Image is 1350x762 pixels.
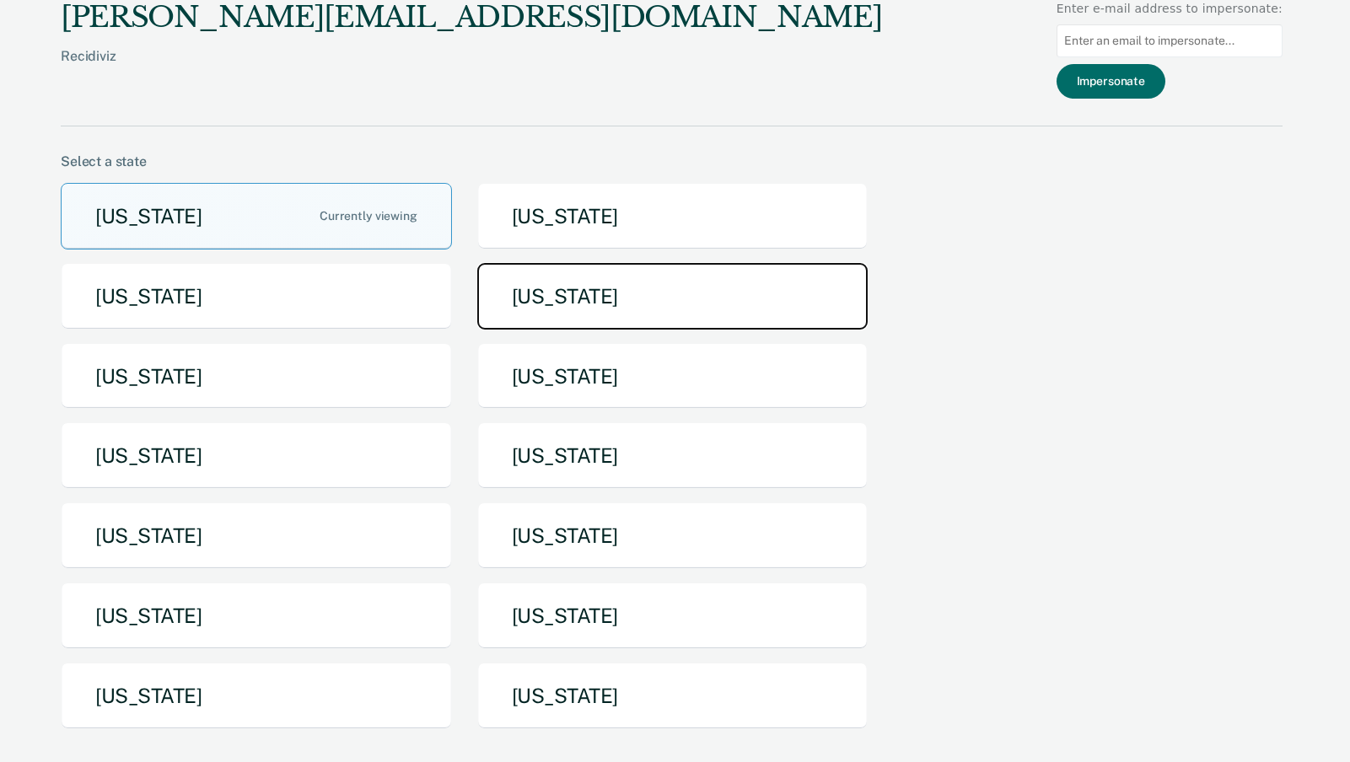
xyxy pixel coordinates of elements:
input: Enter an email to impersonate... [1057,24,1283,57]
button: [US_STATE] [477,183,869,250]
div: Recidiviz [61,48,882,91]
button: [US_STATE] [61,502,452,569]
button: [US_STATE] [477,663,869,729]
button: [US_STATE] [61,263,452,330]
button: [US_STATE] [61,422,452,489]
button: [US_STATE] [61,663,452,729]
button: [US_STATE] [477,263,869,330]
button: [US_STATE] [477,582,869,649]
button: [US_STATE] [61,343,452,410]
button: [US_STATE] [61,582,452,649]
div: Select a state [61,153,1283,169]
button: [US_STATE] [477,422,869,489]
button: [US_STATE] [477,502,869,569]
button: [US_STATE] [477,343,869,410]
button: [US_STATE] [61,183,452,250]
button: Impersonate [1057,64,1165,99]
